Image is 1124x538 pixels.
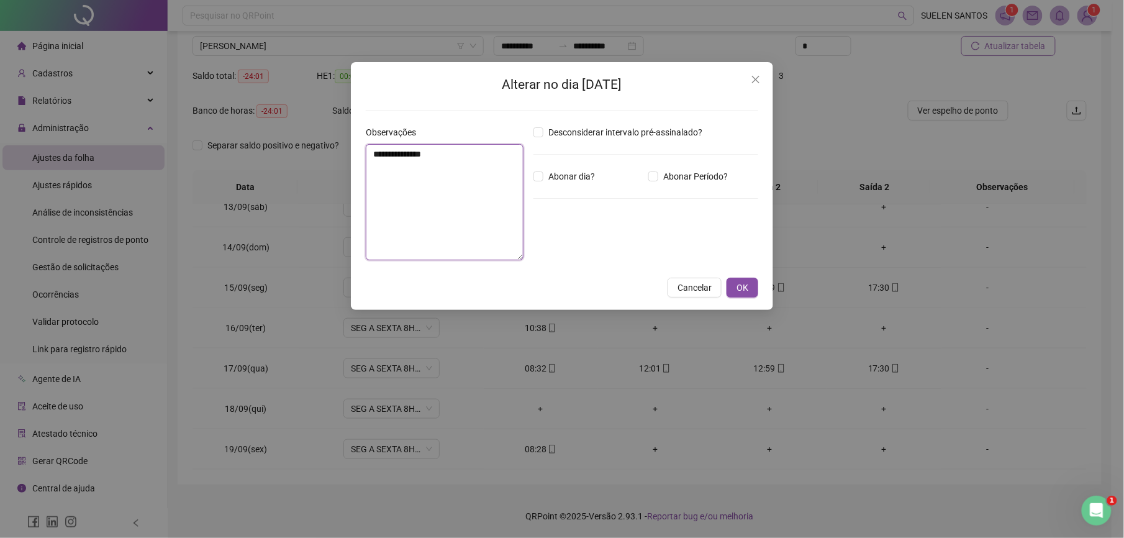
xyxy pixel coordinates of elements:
[746,70,766,89] button: Close
[366,75,758,95] h2: Alterar no dia [DATE]
[1082,496,1112,526] iframe: Intercom live chat
[658,170,733,183] span: Abonar Período?
[751,75,761,84] span: close
[1107,496,1117,506] span: 1
[736,281,748,294] span: OK
[727,278,758,298] button: OK
[366,125,424,139] label: Observações
[543,125,707,139] span: Desconsiderar intervalo pré-assinalado?
[678,281,712,294] span: Cancelar
[543,170,600,183] span: Abonar dia?
[668,278,722,298] button: Cancelar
